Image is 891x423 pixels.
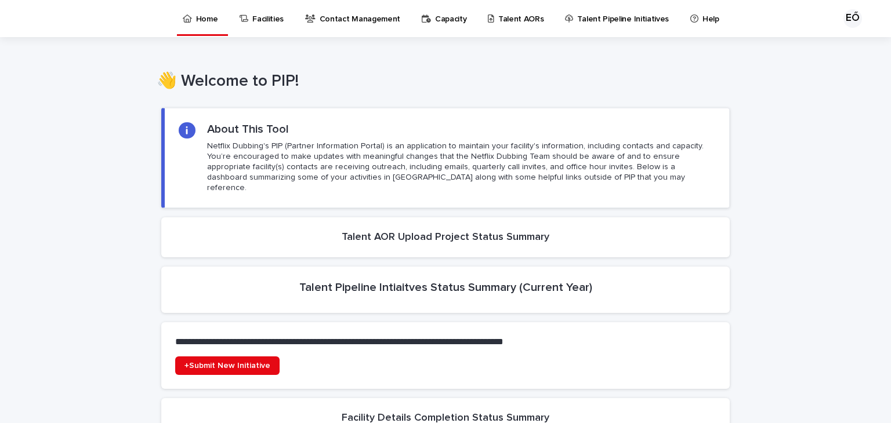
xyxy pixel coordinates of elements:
[342,231,549,244] h2: Talent AOR Upload Project Status Summary
[175,356,280,375] a: +Submit New Initiative
[207,141,715,194] p: Netflix Dubbing's PIP (Partner Information Portal) is an application to maintain your facility's ...
[207,122,289,136] h2: About This Tool
[184,362,270,370] span: +Submit New Initiative
[843,9,862,28] div: EŐ
[157,72,725,92] h1: 👋 Welcome to PIP!
[299,280,592,294] h2: Talent Pipeline Intiaitves Status Summary (Current Year)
